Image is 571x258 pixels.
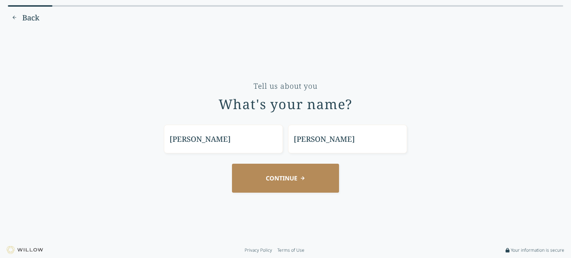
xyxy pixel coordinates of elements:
[254,81,317,91] div: Tell us about you
[232,164,339,192] button: CONTINUE
[288,125,407,153] input: Last
[22,13,39,23] span: Back
[277,247,304,253] a: Terms of Use
[164,125,283,153] input: First
[245,247,272,253] a: Privacy Policy
[219,97,353,112] div: What's your name?
[8,5,52,7] div: 8% complete
[8,12,43,24] button: Previous question
[511,247,564,253] span: Your information is secure
[7,246,43,254] img: Willow logo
